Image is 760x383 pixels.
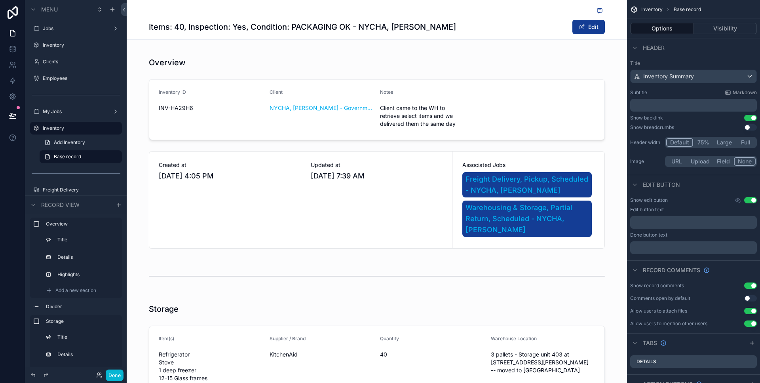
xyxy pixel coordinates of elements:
[630,89,647,96] label: Subtitle
[46,221,119,227] label: Overview
[643,339,657,347] span: Tabs
[43,75,120,82] label: Employees
[693,138,713,147] button: 75%
[630,207,664,213] label: Edit button text
[25,214,127,367] div: scrollable content
[57,334,117,340] label: Title
[54,154,81,160] span: Base record
[40,136,122,149] a: Add Inventory
[43,25,109,32] label: Jobs
[46,303,119,310] label: Divider
[630,308,687,314] div: Allow users to attach files
[643,181,680,189] span: Edit button
[149,21,456,32] h1: Items: 40, Inspection: Yes, Condition: PACKAGING OK - NYCHA, [PERSON_NAME]
[572,20,605,34] button: Edit
[643,44,665,52] span: Header
[643,266,700,274] span: Record comments
[43,59,120,65] label: Clients
[666,138,693,147] button: Default
[694,23,757,34] button: Visibility
[43,125,117,131] label: Inventory
[630,124,674,131] div: Show breadcrumbs
[630,70,757,83] button: Inventory Summary
[713,138,735,147] button: Large
[43,42,120,48] label: Inventory
[106,370,123,381] button: Done
[630,197,668,203] label: Show edit button
[630,60,757,66] label: Title
[41,6,58,13] span: Menu
[636,358,656,365] label: Details
[57,254,117,260] label: Details
[630,99,757,112] div: scrollable content
[666,157,687,166] button: URL
[43,187,120,193] label: Freight Delivery
[630,232,667,238] label: Done button text
[734,157,756,166] button: None
[735,138,756,147] button: Full
[630,283,684,289] div: Show record comments
[57,237,117,243] label: Title
[46,318,119,324] label: Storage
[713,157,734,166] button: Field
[630,115,663,121] div: Show backlink
[630,241,757,254] div: scrollable content
[55,287,96,294] span: Add a new section
[40,150,122,163] a: Base record
[674,6,701,13] span: Base record
[54,139,85,146] span: Add Inventory
[630,23,694,34] button: Options
[57,271,117,278] label: Highlights
[630,139,662,146] label: Header width
[630,158,662,165] label: Image
[630,216,757,229] div: scrollable content
[733,89,757,96] span: Markdown
[687,157,713,166] button: Upload
[643,72,694,80] span: Inventory Summary
[41,201,80,209] span: Record view
[725,89,757,96] a: Markdown
[57,351,117,358] label: Details
[630,295,690,301] div: Comments open by default
[630,320,707,327] div: Allow users to mention other users
[43,108,109,115] label: My Jobs
[641,6,663,13] span: Inventory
